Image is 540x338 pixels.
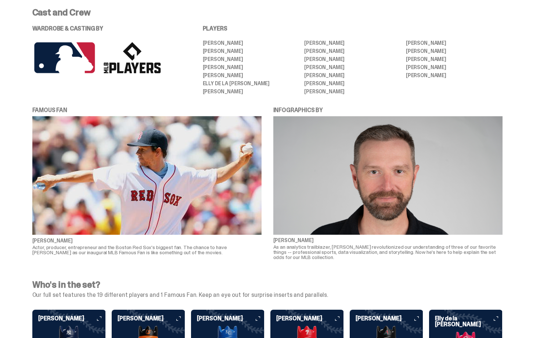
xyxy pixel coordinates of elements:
[203,65,299,70] li: [PERSON_NAME]
[406,48,503,54] li: [PERSON_NAME]
[32,107,262,113] p: FAMOUS FAN
[203,81,299,86] li: Elly De La [PERSON_NAME]
[304,40,401,46] li: [PERSON_NAME]
[273,107,503,113] p: INFOGRAPHICS BY
[203,26,503,32] p: PLAYERS
[32,8,503,17] p: Cast and Crew
[273,238,503,243] p: [PERSON_NAME]
[203,40,299,46] li: [PERSON_NAME]
[32,40,161,75] img: MLB%20logos.png
[203,73,299,78] li: [PERSON_NAME]
[32,280,503,289] h4: Who's in the set?
[32,245,262,255] p: Actor, producer, entrepreneur and the Boston Red Sox's biggest fan. The chance to have [PERSON_NA...
[203,57,299,62] li: [PERSON_NAME]
[203,48,299,54] li: [PERSON_NAME]
[32,292,503,298] p: Our full set features the 19 different players and 1 Famous Fan. Keep an eye out for surprise ins...
[118,316,185,321] h6: [PERSON_NAME]
[304,81,401,86] li: [PERSON_NAME]
[304,65,401,70] li: [PERSON_NAME]
[38,316,106,321] h6: [PERSON_NAME]
[304,57,401,62] li: [PERSON_NAME]
[273,244,503,260] p: As an analytics trailblazer, [PERSON_NAME] revolutionized our understanding of three of our favor...
[273,116,503,235] img: kirk%20goldsberry%20image.png
[406,73,503,78] li: [PERSON_NAME]
[304,48,401,54] li: [PERSON_NAME]
[304,73,401,78] li: [PERSON_NAME]
[356,316,423,321] h6: [PERSON_NAME]
[197,316,264,321] h6: [PERSON_NAME]
[406,57,503,62] li: [PERSON_NAME]
[32,26,182,32] p: WARDROBE & CASTING BY
[32,116,262,235] img: mark%20wahlberg%20famous%20fan%20img.png
[406,40,503,46] li: [PERSON_NAME]
[276,316,344,321] h6: [PERSON_NAME]
[304,89,401,94] li: [PERSON_NAME]
[406,65,503,70] li: [PERSON_NAME]
[435,316,503,327] h6: Elly de la [PERSON_NAME]
[32,238,262,243] p: [PERSON_NAME]
[203,89,299,94] li: [PERSON_NAME]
